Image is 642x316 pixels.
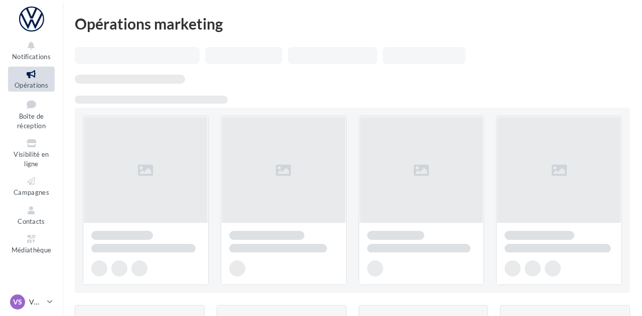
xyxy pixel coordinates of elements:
div: Opérations marketing [75,16,630,31]
span: Médiathèque [12,246,52,254]
span: VS [13,297,22,307]
span: Campagnes [14,188,49,196]
button: Notifications [8,38,55,63]
span: Notifications [12,53,51,61]
a: Opérations [8,67,55,91]
a: Boîte de réception [8,96,55,132]
a: Campagnes [8,174,55,198]
a: Médiathèque [8,231,55,256]
p: VW ST OMER [29,297,43,307]
a: Contacts [8,203,55,227]
span: Visibilité en ligne [14,150,49,168]
span: Boîte de réception [17,112,46,130]
span: Opérations [15,81,48,89]
a: Visibilité en ligne [8,136,55,170]
a: VS VW ST OMER [8,292,55,311]
span: Contacts [18,217,45,225]
a: Calendrier [8,260,55,285]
